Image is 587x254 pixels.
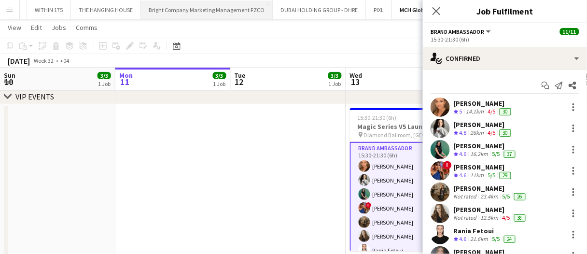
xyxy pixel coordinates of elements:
[366,202,372,208] span: !
[454,214,479,222] div: Not rated
[503,214,510,221] app-skills-label: 4/5
[431,36,579,43] div: 15:30-21:30 (6h)
[460,108,462,115] span: 5
[514,214,526,222] div: 38
[98,80,111,87] div: 1 Job
[350,71,363,80] span: Wed
[273,0,366,19] button: DUBAI HOLDING GROUP - DHRE
[454,120,513,129] div: [PERSON_NAME]
[454,163,513,171] div: [PERSON_NAME]
[72,21,101,34] a: Comms
[350,108,458,251] app-job-card: 15:30-21:30 (6h)11/11Magic Series V5 Launch Diamond Ballroom, [GEOGRAPHIC_DATA], [GEOGRAPHIC_DATA...
[479,214,501,222] div: 12.5km
[492,150,500,157] app-skills-label: 5/5
[431,28,492,35] button: Brand Ambassador
[233,76,246,87] span: 12
[366,0,392,19] button: PIXL
[460,150,467,157] span: 4.6
[350,122,458,131] h3: Magic Series V5 Launch
[504,236,516,243] div: 24
[423,5,587,17] h3: Job Fulfilment
[118,76,133,87] span: 11
[98,72,111,79] span: 3/3
[329,80,341,87] div: 1 Job
[364,131,434,139] span: Diamond Ballroom, [GEOGRAPHIC_DATA], [GEOGRAPHIC_DATA]
[2,76,15,87] span: 10
[71,0,141,19] button: THE HANGING HOUSE
[500,108,511,115] div: 30
[454,99,513,108] div: [PERSON_NAME]
[503,193,510,200] app-skills-label: 5/5
[213,80,226,87] div: 1 Job
[328,72,342,79] span: 3/3
[119,71,133,80] span: Mon
[392,0,572,19] button: MCH Global (EXPOMOBILIA MCH GLOBAL ME LIVE MARKETING LLC)
[469,235,490,243] div: 21.6km
[454,193,479,200] div: Not rated
[460,129,467,136] span: 4.8
[15,92,54,101] div: VIP EVENTS
[454,226,517,235] div: Rania Fetoui
[514,193,526,200] div: 26
[500,129,511,137] div: 30
[488,171,496,179] app-skills-label: 5/5
[460,235,467,242] span: 4.6
[235,71,246,80] span: Tue
[32,57,56,64] span: Week 32
[469,129,486,137] div: 26km
[27,0,71,19] button: WITHIN 175
[443,161,452,169] span: !
[52,23,66,32] span: Jobs
[213,72,226,79] span: 3/3
[27,21,46,34] a: Edit
[76,23,98,32] span: Comms
[358,114,397,121] span: 15:30-21:30 (6h)
[488,129,496,136] app-skills-label: 4/5
[560,28,579,35] span: 11/11
[8,56,30,66] div: [DATE]
[349,76,363,87] span: 13
[460,171,467,179] span: 4.6
[469,150,490,158] div: 16.2km
[500,172,511,179] div: 29
[4,21,25,34] a: View
[31,23,42,32] span: Edit
[454,184,528,193] div: [PERSON_NAME]
[479,193,501,200] div: 23.4km
[141,0,273,19] button: Bright Company Marketing Management FZCO
[454,141,517,150] div: [PERSON_NAME]
[4,71,15,80] span: Sun
[454,205,528,214] div: [PERSON_NAME]
[423,47,587,70] div: Confirmed
[492,235,500,242] app-skills-label: 5/5
[431,28,485,35] span: Brand Ambassador
[48,21,70,34] a: Jobs
[8,23,21,32] span: View
[488,108,496,115] app-skills-label: 4/5
[464,108,486,116] div: 14.1km
[60,57,69,64] div: +04
[504,151,516,158] div: 37
[469,171,486,180] div: 11km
